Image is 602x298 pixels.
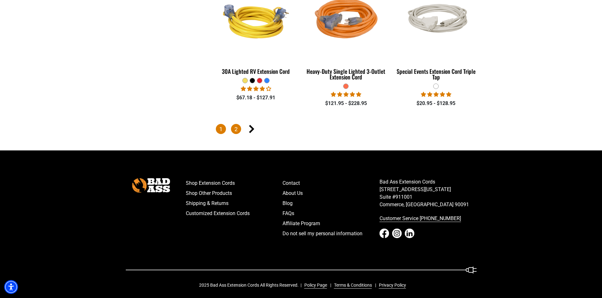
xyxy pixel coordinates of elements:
[283,198,380,208] a: Blog
[283,188,380,198] a: About Us
[380,213,477,224] a: call 833-674-1699
[216,124,226,134] span: Page 1
[380,229,389,238] a: Facebook - open in a new tab
[283,178,380,188] a: Contact
[231,124,241,134] a: Page 2
[186,178,283,188] a: Shop Extension Cords
[331,282,372,289] a: Terms & Conditions
[392,229,402,238] a: Instagram - open in a new tab
[246,124,256,134] a: Next page
[241,86,271,92] span: 4.11 stars
[186,188,283,198] a: Shop Other Products
[306,68,386,80] div: Heavy-Duty Single Lighted 3-Outlet Extension Cord
[4,280,18,294] div: Accessibility Menu
[186,208,283,219] a: Customized Extension Cords
[216,124,477,135] nav: Pagination
[396,100,476,107] div: $20.95 - $128.95
[331,91,361,97] span: 5.00 stars
[376,282,406,289] a: Privacy Policy
[199,282,410,289] div: 2025 Bad Ass Extension Cords All Rights Reserved.
[283,208,380,219] a: FAQs
[216,68,296,74] div: 30A Lighted RV Extension Cord
[186,198,283,208] a: Shipping & Returns
[396,68,476,80] div: Special Events Extension Cord Triple Tap
[306,100,386,107] div: $121.95 - $228.95
[283,229,380,239] a: Do not sell my personal information
[216,94,296,102] div: $67.18 - $127.91
[302,282,327,289] a: Policy Page
[421,91,451,97] span: 5.00 stars
[132,178,170,192] img: Bad Ass Extension Cords
[405,229,414,238] a: LinkedIn - open in a new tab
[380,178,477,208] p: Bad Ass Extension Cords [STREET_ADDRESS][US_STATE] Suite #911001 Commerce, [GEOGRAPHIC_DATA] 90091
[283,219,380,229] a: Affiliate Program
